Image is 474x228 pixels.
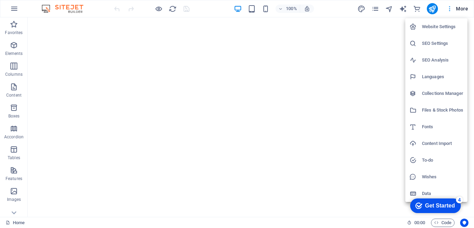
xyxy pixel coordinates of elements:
[51,1,58,8] div: 4
[422,173,463,181] h6: Wishes
[20,8,50,14] div: Get Started
[422,156,463,164] h6: To-do
[422,189,463,198] h6: Data
[422,106,463,114] h6: Files & Stock Photos
[422,56,463,64] h6: SEO Analysis
[422,23,463,31] h6: Website Settings
[422,139,463,148] h6: Content Import
[422,89,463,98] h6: Collections Manager
[422,39,463,48] h6: SEO Settings
[422,73,463,81] h6: Languages
[422,123,463,131] h6: Fonts
[6,3,56,18] div: Get Started 4 items remaining, 20% complete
